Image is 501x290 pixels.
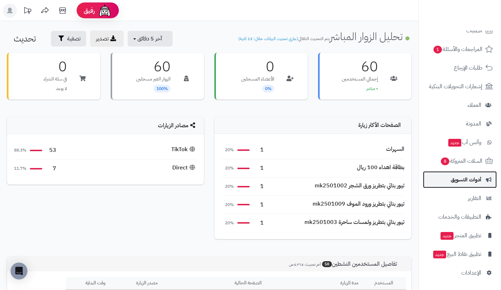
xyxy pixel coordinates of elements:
h3: تفاصيل المستخدمين النشطين [284,261,406,268]
span: الطلبات [466,26,482,36]
span: 1 [253,201,264,209]
span: 20% [221,202,234,208]
img: ai-face.png [98,4,112,18]
span: جديد [433,251,446,258]
a: العملاء [423,97,497,114]
th: الصفحة الحالية [169,277,327,290]
h1: تحليل الزوار المباشر [238,31,411,42]
button: آخر 5 دقائق [128,31,173,46]
span: التقارير [468,193,481,203]
div: TikTok [171,146,197,154]
span: 1 [253,164,264,172]
div: تيور بناتي بتطريز ورود الموف mk2501009 [313,200,404,208]
small: آخر تحديث: [289,262,321,267]
span: الإعدادات [461,268,481,278]
span: 20% [221,147,234,153]
span: 8 [441,157,449,165]
button: تحديث [8,31,47,46]
span: العملاء [468,100,481,110]
span: 88.3% [14,147,26,153]
div: تيور بناتي بتطريز ورق الشجر mk2501002 [315,182,404,190]
span: • مباشر [366,85,378,92]
span: تطبيق نقاط البيع [432,249,481,259]
span: 7 [46,165,56,173]
a: وآتس آبجديد [423,134,497,151]
div: تيور بناتي بتطريز ولمسات ساحرة mk2501003 [304,218,404,226]
span: أدوات التسويق [451,175,481,185]
span: 0% [262,85,274,92]
a: التطبيقات والخدمات [423,208,497,225]
span: 1 [253,219,264,227]
a: الإعدادات [423,264,497,281]
span: تصفية [67,34,81,43]
a: تصدير [90,31,124,47]
span: تحديث [14,32,36,45]
p: الزوار الغير مسجلين [136,76,171,83]
a: المدونة [423,115,497,132]
button: تصفية [51,31,86,46]
span: طلبات الإرجاع [454,63,482,73]
small: يتم التحديث التلقائي [238,36,330,42]
th: مصدر الزيارة [125,277,169,290]
span: 50 [322,261,332,267]
div: بطاقة اهداء 100 ريال [357,163,404,172]
h4: الصفحات الأكثر زيارة [221,122,404,129]
span: لا يوجد [56,85,67,92]
a: تطبيق نقاط البيعجديد [423,246,497,263]
span: 53 [46,146,56,154]
span: 1 [253,182,264,191]
span: المدونة [466,119,481,129]
a: الطلبات [423,22,497,39]
div: Open Intercom Messenger [11,263,27,279]
h3: 60 [136,60,171,74]
span: السلات المتروكة [440,156,482,166]
div: السهرات [386,145,404,153]
span: 100% [154,85,171,92]
a: أدوات التسويق [423,171,497,188]
span: 1 [433,46,442,53]
p: في سلة الشراء [44,76,67,83]
span: المراجعات والأسئلة [433,44,482,54]
span: جديد [441,232,454,240]
span: 20% [221,165,234,171]
h4: مصادر الزيارات [14,122,197,129]
span: 20% [221,220,234,226]
span: وآتس آب [448,137,481,147]
a: إشعارات التحويلات البنكية [423,78,497,95]
span: جديد [448,139,461,147]
th: مدة الزيارة [327,277,372,290]
span: آخر 5 دقائق [137,34,162,43]
span: ٤:٢٦:٤٠ ص [289,262,304,267]
h3: 0 [44,60,67,74]
a: السلات المتروكة8 [423,153,497,169]
span: (جاري تحديث البيانات خلال: 13 ثانية) [238,36,298,42]
a: تحديثات المنصة [19,4,36,19]
span: 11.7% [14,166,26,172]
th: المستخدم [372,277,406,290]
th: وقت البداية [66,277,125,290]
span: 20% [221,183,234,189]
span: التطبيقات والخدمات [438,212,481,222]
h3: 0 [241,60,274,74]
span: 1 [253,146,264,154]
h3: 60 [342,60,378,74]
span: إشعارات التحويلات البنكية [429,82,482,91]
div: Direct [172,164,197,172]
a: تطبيق المتجرجديد [423,227,497,244]
p: إجمالي المستخدمين [342,76,378,83]
p: الأعضاء المسجلين [241,76,274,83]
a: طلبات الإرجاع [423,59,497,76]
span: تطبيق المتجر [440,231,481,240]
span: رفيق [84,6,95,15]
a: التقارير [423,190,497,207]
a: المراجعات والأسئلة1 [423,41,497,58]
